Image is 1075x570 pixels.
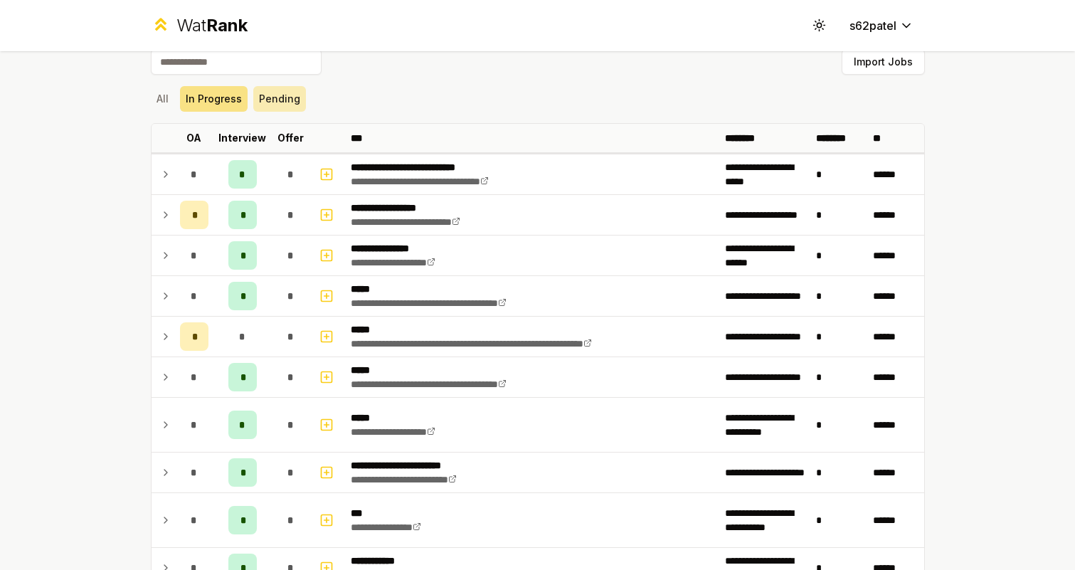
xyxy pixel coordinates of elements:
button: All [151,86,174,112]
button: In Progress [180,86,248,112]
div: Wat [176,14,248,37]
p: Interview [218,131,266,145]
span: s62patel [849,17,896,34]
p: OA [186,131,201,145]
span: Rank [206,15,248,36]
button: s62patel [838,13,925,38]
button: Pending [253,86,306,112]
button: Import Jobs [842,49,925,75]
p: Offer [277,131,304,145]
a: WatRank [151,14,248,37]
